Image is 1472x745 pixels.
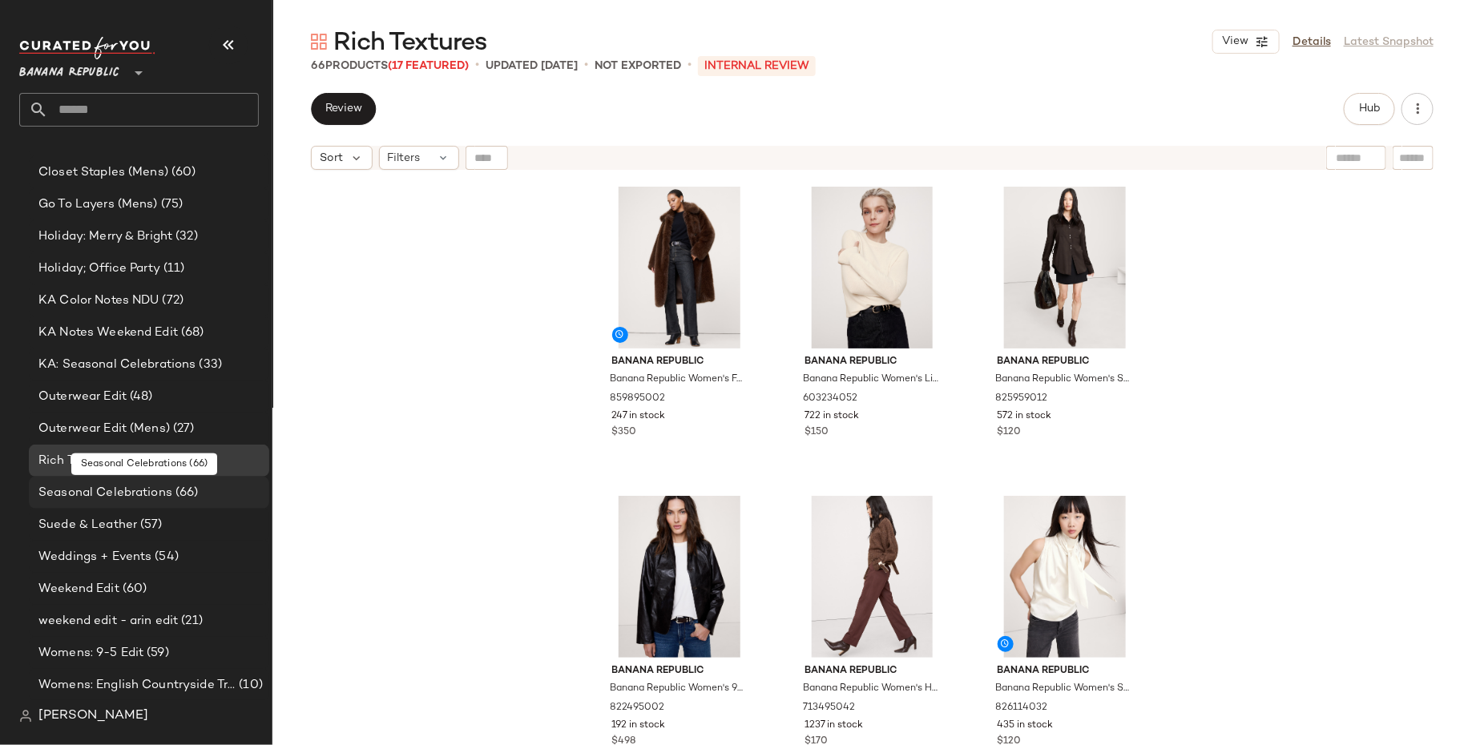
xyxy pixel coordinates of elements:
[388,150,421,167] span: Filters
[998,355,1133,369] span: Banana Republic
[805,355,940,369] span: Banana Republic
[159,292,184,310] span: (72)
[792,187,953,348] img: cn56997603.jpg
[117,452,143,470] span: (66)
[599,496,760,658] img: cn60202242.jpg
[612,719,666,733] span: 192 in stock
[803,392,857,406] span: 603234052
[612,664,748,679] span: Banana Republic
[475,56,479,75] span: •
[1212,30,1280,54] button: View
[38,292,159,310] span: KA Color Notes NDU
[38,195,158,214] span: Go To Layers (Mens)
[486,58,578,74] p: updated [DATE]
[985,496,1146,658] img: cn60380609.jpg
[137,516,163,534] span: (57)
[38,580,119,598] span: Weekend Edit
[196,356,223,374] span: (33)
[611,372,746,387] span: Banana Republic Women's Faux Fur Long Coat Brown Size XS
[612,425,637,440] span: $350
[998,664,1133,679] span: Banana Republic
[311,60,325,72] span: 66
[19,54,119,83] span: Banana Republic
[119,580,147,598] span: (60)
[325,103,362,115] span: Review
[612,409,666,424] span: 247 in stock
[311,58,469,74] div: Products
[168,163,196,182] span: (60)
[143,644,169,662] span: (59)
[1293,34,1331,50] a: Details
[612,355,748,369] span: Banana Republic
[805,664,940,679] span: Banana Republic
[584,56,588,75] span: •
[996,682,1131,696] span: Banana Republic Women's Stretch-Satin Tie-Neck Top Snow Day White Tall Size M
[1344,93,1395,125] button: Hub
[1221,35,1248,48] span: View
[998,425,1022,440] span: $120
[803,701,855,715] span: 713495042
[803,682,938,696] span: Banana Republic Women's High-Rise Slim Italian Wool Ankle Pant Espresso Brown Size 4 Regular
[996,372,1131,387] span: Banana Republic Women's Stretch-Satin Cinch-Back Shirt Ganache Brown Size XS
[333,27,487,59] span: Rich Textures
[170,420,195,438] span: (27)
[127,388,153,406] span: (48)
[236,676,263,695] span: (10)
[311,34,327,50] img: svg%3e
[311,93,376,125] button: Review
[38,516,137,534] span: Suede & Leather
[805,409,859,424] span: 722 in stock
[178,324,204,342] span: (68)
[698,56,816,76] p: INTERNAL REVIEW
[38,324,178,342] span: KA Notes Weekend Edit
[805,719,863,733] span: 1237 in stock
[998,409,1052,424] span: 572 in stock
[151,548,179,566] span: (54)
[38,356,196,374] span: KA: Seasonal Celebrations
[38,484,172,502] span: Seasonal Celebrations
[595,58,681,74] p: Not Exported
[38,452,117,470] span: Rich Textures
[172,228,198,246] span: (32)
[611,392,666,406] span: 859895002
[599,187,760,348] img: cn60627056.jpg
[38,707,148,726] span: [PERSON_NAME]
[996,701,1048,715] span: 826114032
[38,260,160,278] span: Holiday; Office Party
[996,392,1048,406] span: 825959012
[158,195,183,214] span: (75)
[388,60,469,72] span: (17 Featured)
[19,37,155,59] img: cfy_white_logo.C9jOOHJF.svg
[38,388,127,406] span: Outerwear Edit
[38,548,151,566] span: Weddings + Events
[803,372,938,387] span: Banana Republic Women's Lightweight Cashmere Crew-Neck Sweater Ivory Size S
[19,710,32,723] img: svg%3e
[998,719,1054,733] span: 435 in stock
[38,163,168,182] span: Closet Staples (Mens)
[611,682,746,696] span: Banana Republic Women's 90S Leather Blazer Espresso Brown Size 12
[160,260,185,278] span: (11)
[38,676,236,695] span: Womens: English Countryside Trend
[611,701,665,715] span: 822495002
[178,612,203,630] span: (21)
[805,425,829,440] span: $150
[172,484,199,502] span: (66)
[320,150,343,167] span: Sort
[1358,103,1381,115] span: Hub
[792,496,953,658] img: cn60585120.jpg
[38,644,143,662] span: Womens: 9-5 Edit
[38,420,170,438] span: Outerwear Edit (Mens)
[38,612,178,630] span: weekend edit - arin edit
[688,56,692,75] span: •
[38,228,172,246] span: Holiday: Merry & Bright
[985,187,1146,348] img: cn60269267.jpg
